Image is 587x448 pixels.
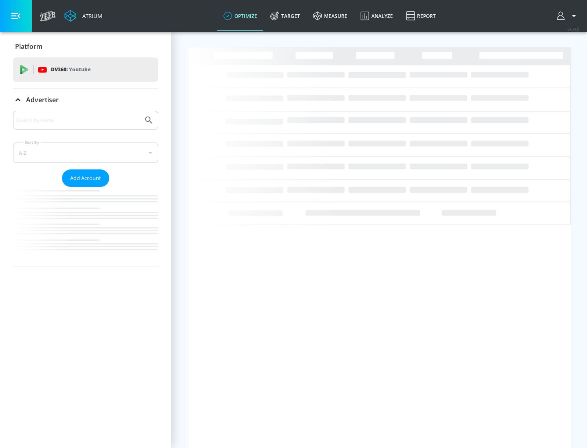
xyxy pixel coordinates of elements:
[264,1,307,31] a: Target
[13,35,158,58] div: Platform
[13,143,158,163] div: A-Z
[13,88,158,111] div: Advertiser
[217,1,264,31] a: optimize
[26,95,59,104] p: Advertiser
[567,27,579,31] span: v 4.33.5
[79,12,102,20] div: Atrium
[15,42,42,51] p: Platform
[64,10,102,22] a: Atrium
[13,57,158,82] div: DV360: Youtube
[62,169,109,187] button: Add Account
[13,187,158,266] nav: list of Advertiser
[13,111,158,266] div: Advertiser
[399,1,442,31] a: Report
[16,115,140,125] input: Search by name
[69,65,90,74] p: Youtube
[23,140,41,145] label: Sort By
[51,65,90,74] p: DV360:
[70,173,101,183] span: Add Account
[354,1,399,31] a: Analyze
[307,1,354,31] a: measure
